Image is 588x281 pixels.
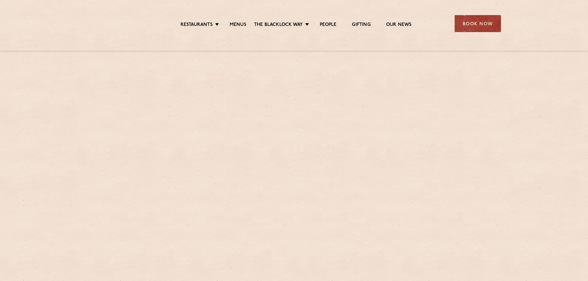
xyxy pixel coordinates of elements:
[320,22,336,29] a: People
[87,6,141,41] img: svg%3E
[181,22,213,29] a: Restaurants
[352,22,370,29] a: Gifting
[386,22,412,29] a: Our News
[230,22,246,29] a: Menus
[254,22,303,29] a: The Blacklock Way
[455,15,501,32] div: Book Now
